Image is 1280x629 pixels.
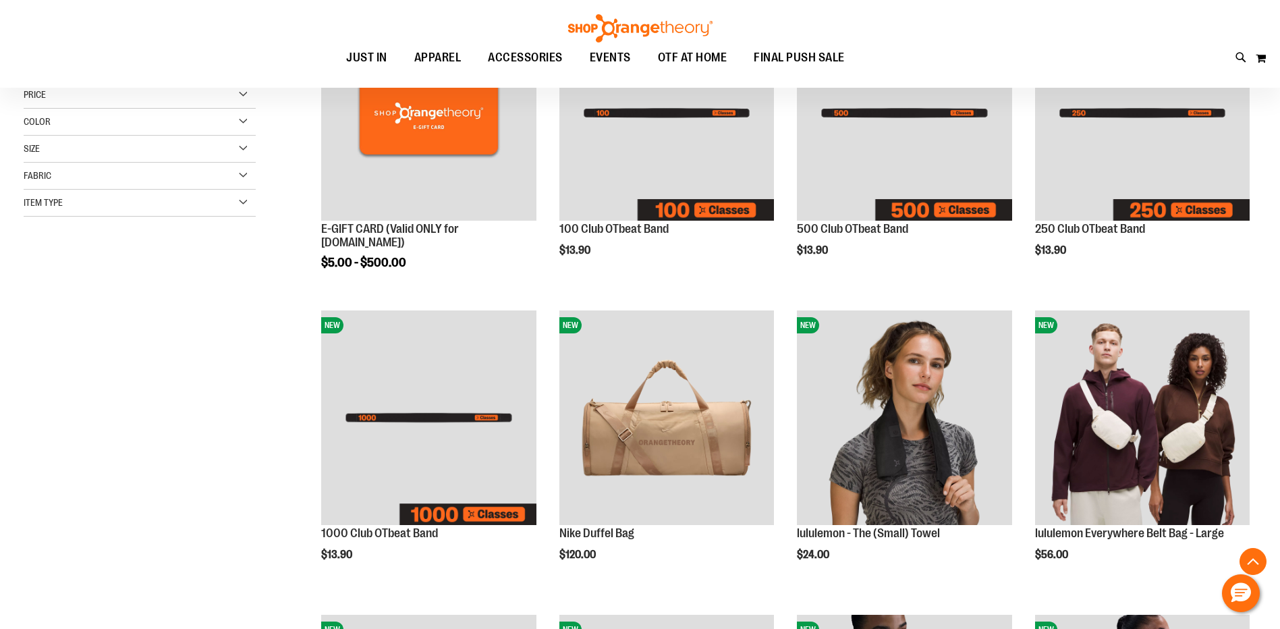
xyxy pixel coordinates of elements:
[321,317,343,333] span: NEW
[740,43,858,74] a: FINAL PUSH SALE
[797,5,1011,220] img: Image of 500 Club OTbeat Band
[797,5,1011,222] a: Image of 500 Club OTbeat BandNEW
[24,116,51,127] span: Color
[488,43,563,73] span: ACCESSORIES
[797,526,940,540] a: lululemon - The (Small) Towel
[346,43,387,73] span: JUST IN
[1035,222,1145,236] a: 250 Club OTbeat Band
[566,14,715,43] img: Shop Orangetheory
[790,304,1018,595] div: product
[401,43,475,74] a: APPAREL
[559,549,598,561] span: $120.00
[559,5,774,222] a: Image of 100 Club OTbeat BandNEW
[658,43,727,73] span: OTF AT HOME
[644,43,741,74] a: OTF AT HOME
[321,526,438,540] a: 1000 Club OTbeat Band
[24,170,51,181] span: Fabric
[754,43,845,73] span: FINAL PUSH SALE
[24,89,46,100] span: Price
[321,310,536,527] a: Image of 1000 Club OTbeat BandNEW
[321,5,536,220] img: E-GIFT CARD (Valid ONLY for ShopOrangetheory.com)
[1028,304,1256,595] div: product
[559,5,774,220] img: Image of 100 Club OTbeat Band
[559,310,774,525] img: Nike Duffel Bag
[24,197,63,208] span: Item Type
[1035,310,1250,525] img: lululemon Everywhere Belt Bag - Large
[1035,5,1250,220] img: Image of 250 Club OTbeat Band
[24,143,40,154] span: Size
[321,549,354,561] span: $13.90
[474,43,576,74] a: ACCESSORIES
[559,244,592,256] span: $13.90
[797,317,819,333] span: NEW
[1240,548,1267,575] button: Back To Top
[553,304,781,595] div: product
[559,526,634,540] a: Nike Duffel Bag
[559,310,774,527] a: Nike Duffel BagNEW
[314,304,542,589] div: product
[1035,317,1057,333] span: NEW
[1222,574,1260,612] button: Hello, have a question? Let’s chat.
[1035,5,1250,222] a: Image of 250 Club OTbeat BandNEW
[414,43,462,73] span: APPAREL
[321,256,406,269] span: $5.00 - $500.00
[321,222,459,249] a: E-GIFT CARD (Valid ONLY for [DOMAIN_NAME])
[797,244,830,256] span: $13.90
[1035,526,1224,540] a: lululemon Everywhere Belt Bag - Large
[321,310,536,525] img: Image of 1000 Club OTbeat Band
[576,43,644,74] a: EVENTS
[559,317,582,333] span: NEW
[590,43,631,73] span: EVENTS
[797,310,1011,527] a: lululemon - The (Small) TowelNEW
[1035,549,1070,561] span: $56.00
[797,310,1011,525] img: lululemon - The (Small) Towel
[1035,310,1250,527] a: lululemon Everywhere Belt Bag - LargeNEW
[797,549,831,561] span: $24.00
[1035,244,1068,256] span: $13.90
[333,43,401,73] a: JUST IN
[559,222,669,236] a: 100 Club OTbeat Band
[797,222,908,236] a: 500 Club OTbeat Band
[321,5,536,222] a: E-GIFT CARD (Valid ONLY for ShopOrangetheory.com)NEW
